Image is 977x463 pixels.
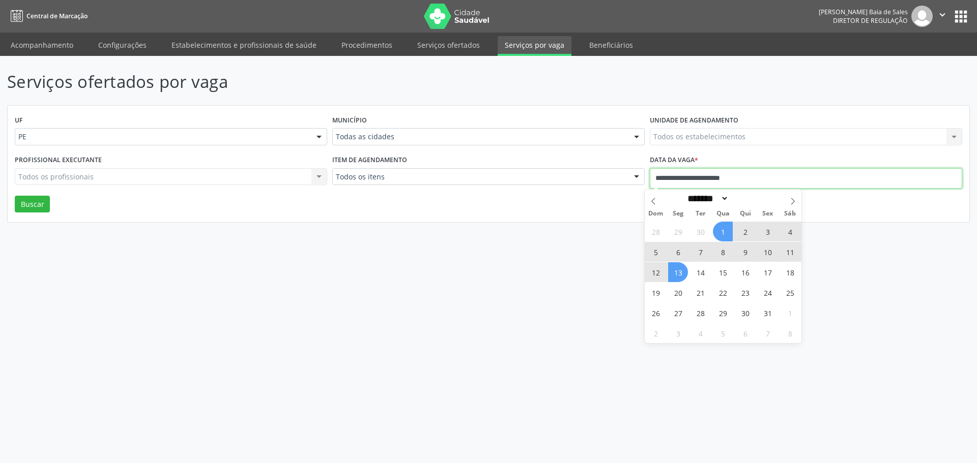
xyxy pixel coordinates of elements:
[336,132,624,142] span: Todas as cidades
[833,16,908,25] span: Diretor de regulação
[650,152,698,168] label: Data da vaga
[684,193,729,204] select: Month
[713,222,733,241] span: Outubro 1, 2025
[691,242,710,262] span: Outubro 7, 2025
[646,242,666,262] span: Outubro 5, 2025
[758,283,778,302] span: Outubro 24, 2025
[645,210,667,217] span: Dom
[735,303,755,323] span: Outubro 30, 2025
[758,303,778,323] span: Outubro 31, 2025
[780,262,800,282] span: Outubro 18, 2025
[937,9,948,20] i: 
[26,12,88,20] span: Central de Marcação
[646,222,666,241] span: Setembro 28, 2025
[780,242,800,262] span: Outubro 11, 2025
[780,283,800,302] span: Outubro 25, 2025
[713,323,733,343] span: Novembro 5, 2025
[691,283,710,302] span: Outubro 21, 2025
[713,262,733,282] span: Outubro 15, 2025
[332,152,407,168] label: Item de agendamento
[334,36,399,54] a: Procedimentos
[735,222,755,241] span: Outubro 2, 2025
[646,303,666,323] span: Outubro 26, 2025
[713,303,733,323] span: Outubro 29, 2025
[952,8,970,25] button: apps
[712,210,734,217] span: Qua
[911,6,933,27] img: img
[758,242,778,262] span: Outubro 10, 2025
[713,242,733,262] span: Outubro 8, 2025
[758,222,778,241] span: Outubro 3, 2025
[4,36,80,54] a: Acompanhamento
[735,262,755,282] span: Outubro 16, 2025
[729,193,762,204] input: Year
[780,222,800,241] span: Outubro 4, 2025
[780,303,800,323] span: Novembro 1, 2025
[689,210,712,217] span: Ter
[668,262,688,282] span: Outubro 13, 2025
[650,113,738,129] label: Unidade de agendamento
[15,196,50,213] button: Buscar
[668,283,688,302] span: Outubro 20, 2025
[668,303,688,323] span: Outubro 27, 2025
[164,36,324,54] a: Estabelecimentos e profissionais de saúde
[691,303,710,323] span: Outubro 28, 2025
[735,323,755,343] span: Novembro 6, 2025
[668,222,688,241] span: Setembro 29, 2025
[668,242,688,262] span: Outubro 6, 2025
[819,8,908,16] div: [PERSON_NAME] Baia de Sales
[332,113,367,129] label: Município
[18,132,306,142] span: PE
[91,36,154,54] a: Configurações
[646,323,666,343] span: Novembro 2, 2025
[779,210,801,217] span: Sáb
[498,36,571,56] a: Serviços por vaga
[410,36,487,54] a: Serviços ofertados
[713,283,733,302] span: Outubro 22, 2025
[735,242,755,262] span: Outubro 9, 2025
[691,222,710,241] span: Setembro 30, 2025
[15,113,23,129] label: UF
[646,262,666,282] span: Outubro 12, 2025
[582,36,640,54] a: Beneficiários
[758,262,778,282] span: Outubro 17, 2025
[7,69,681,95] p: Serviços ofertados por vaga
[646,283,666,302] span: Outubro 19, 2025
[7,8,88,24] a: Central de Marcação
[691,323,710,343] span: Novembro 4, 2025
[758,323,778,343] span: Novembro 7, 2025
[734,210,757,217] span: Qui
[735,283,755,302] span: Outubro 23, 2025
[780,323,800,343] span: Novembro 8, 2025
[691,262,710,282] span: Outubro 14, 2025
[757,210,779,217] span: Sex
[336,172,624,182] span: Todos os itens
[668,323,688,343] span: Novembro 3, 2025
[15,152,102,168] label: Profissional executante
[667,210,689,217] span: Seg
[933,6,952,27] button: 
